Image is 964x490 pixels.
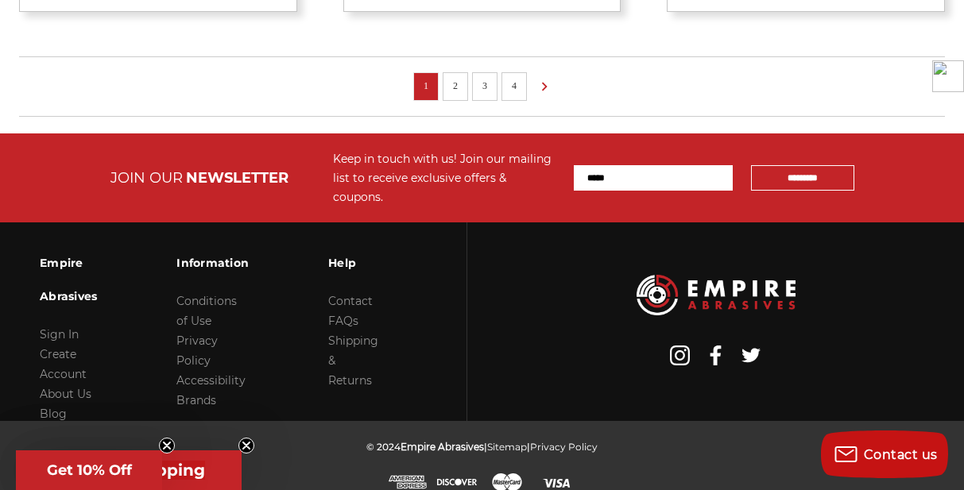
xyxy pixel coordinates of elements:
span: Empire Abrasives [401,441,484,453]
div: Get Free ShippingClose teaser [16,450,242,490]
div: Get 10% OffClose teaser [16,450,162,490]
p: © 2024 | | [366,437,598,457]
div: Keep in touch with us! Join our mailing list to receive exclusive offers & coupons. [333,149,558,206]
a: Privacy Policy [176,334,218,368]
a: FAQs [328,314,358,328]
a: Conditions of Use [176,294,237,328]
img: side-widget.svg [932,60,964,92]
a: Shipping & Returns [328,334,378,388]
a: Sitemap [487,441,527,453]
a: Create Account [40,347,87,381]
a: Privacy Policy [530,441,598,453]
a: About Us [40,387,91,401]
h3: Empire Abrasives [40,246,97,313]
h3: Information [176,246,249,280]
span: Get 10% Off [47,461,132,479]
span: JOIN OUR [110,169,183,187]
span: NEWSLETTER [186,169,288,187]
button: Close teaser [238,438,254,453]
a: 3 [477,77,493,95]
a: Accessibility [176,373,246,388]
img: Empire Abrasives Logo Image [637,275,796,315]
a: Brands [176,393,216,407]
a: Contact [328,294,373,308]
a: Blog [40,407,67,421]
a: 4 [506,77,522,95]
a: 1 [418,77,434,95]
h3: Help [328,246,378,280]
button: Close teaser [159,438,175,453]
button: Contact us [821,430,948,478]
a: 2 [447,77,463,95]
a: Sign In [40,327,79,341]
span: Contact us [864,447,938,462]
